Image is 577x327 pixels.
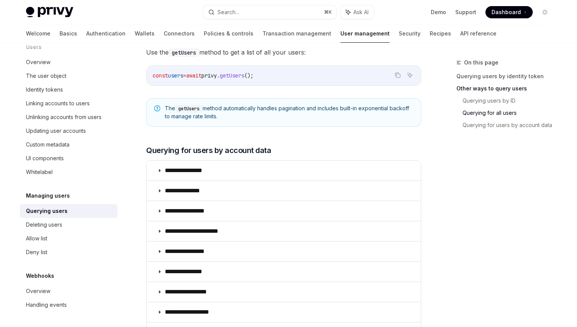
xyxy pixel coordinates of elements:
[353,8,369,16] span: Ask AI
[218,8,239,17] div: Search...
[204,24,253,43] a: Policies & controls
[20,232,118,245] a: Allow list
[393,70,403,80] button: Copy the contents from the code block
[20,245,118,259] a: Deny list
[86,24,126,43] a: Authentication
[20,55,118,69] a: Overview
[20,284,118,298] a: Overview
[20,151,118,165] a: UI components
[26,58,50,67] div: Overview
[20,298,118,312] a: Handling events
[244,72,253,79] span: ();
[20,97,118,110] a: Linking accounts to users
[26,191,70,200] h5: Managing users
[201,72,217,79] span: privy
[485,6,533,18] a: Dashboard
[220,72,244,79] span: getUsers
[154,105,160,111] svg: Note
[492,8,521,16] span: Dashboard
[263,24,331,43] a: Transaction management
[146,47,421,58] span: Use the method to get a list of all your users:
[20,138,118,151] a: Custom metadata
[20,110,118,124] a: Unlinking accounts from users
[463,119,557,131] a: Querying for users by account data
[20,124,118,138] a: Updating user accounts
[399,24,421,43] a: Security
[153,72,168,79] span: const
[26,248,47,257] div: Deny list
[26,300,67,309] div: Handling events
[20,69,118,83] a: The user object
[464,58,498,67] span: On this page
[175,105,203,113] code: getUsers
[60,24,77,43] a: Basics
[26,126,86,135] div: Updating user accounts
[203,5,337,19] button: Search...⌘K
[456,70,557,82] a: Querying users by identity token
[340,5,374,19] button: Ask AI
[26,271,54,280] h5: Webhooks
[26,206,68,216] div: Querying users
[26,7,73,18] img: light logo
[405,70,415,80] button: Ask AI
[26,234,47,243] div: Allow list
[460,24,496,43] a: API reference
[26,220,62,229] div: Deleting users
[26,99,90,108] div: Linking accounts to users
[146,145,271,156] span: Querying for users by account data
[463,107,557,119] a: Querying for all users
[135,24,155,43] a: Wallets
[26,85,63,94] div: Identity tokens
[26,168,53,177] div: Whitelabel
[20,218,118,232] a: Deleting users
[169,48,199,57] code: getUsers
[183,72,186,79] span: =
[20,165,118,179] a: Whitelabel
[340,24,390,43] a: User management
[431,8,446,16] a: Demo
[26,287,50,296] div: Overview
[456,82,557,95] a: Other ways to query users
[20,83,118,97] a: Identity tokens
[168,72,183,79] span: users
[26,24,50,43] a: Welcome
[455,8,476,16] a: Support
[26,154,64,163] div: UI components
[26,71,66,81] div: The user object
[186,72,201,79] span: await
[430,24,451,43] a: Recipes
[324,9,332,15] span: ⌘ K
[164,24,195,43] a: Connectors
[463,95,557,107] a: Querying users by ID
[26,140,69,149] div: Custom metadata
[217,72,220,79] span: .
[539,6,551,18] button: Toggle dark mode
[20,204,118,218] a: Querying users
[165,105,413,120] span: The method automatically handles pagination and includes built-in exponential backoff to manage r...
[26,113,102,122] div: Unlinking accounts from users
